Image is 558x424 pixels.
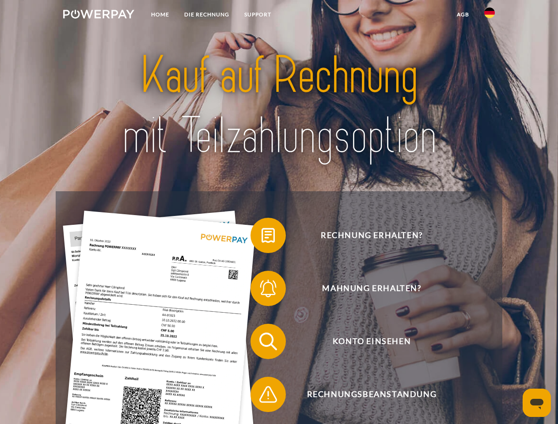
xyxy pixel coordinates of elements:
a: Home [144,7,177,23]
a: SUPPORT [237,7,279,23]
button: Rechnungsbeanstandung [251,377,480,412]
img: qb_search.svg [257,330,279,352]
a: DIE RECHNUNG [177,7,237,23]
img: qb_warning.svg [257,383,279,405]
a: agb [449,7,477,23]
span: Rechnung erhalten? [263,218,480,253]
span: Konto einsehen [263,324,480,359]
span: Mahnung erhalten? [263,271,480,306]
img: qb_bill.svg [257,224,279,246]
button: Konto einsehen [251,324,480,359]
img: title-powerpay_de.svg [84,42,474,169]
button: Mahnung erhalten? [251,271,480,306]
img: logo-powerpay-white.svg [63,10,134,19]
span: Rechnungsbeanstandung [263,377,480,412]
iframe: Schaltfläche zum Öffnen des Messaging-Fensters [523,389,551,417]
img: qb_bell.svg [257,277,279,299]
button: Rechnung erhalten? [251,218,480,253]
img: de [484,8,495,18]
